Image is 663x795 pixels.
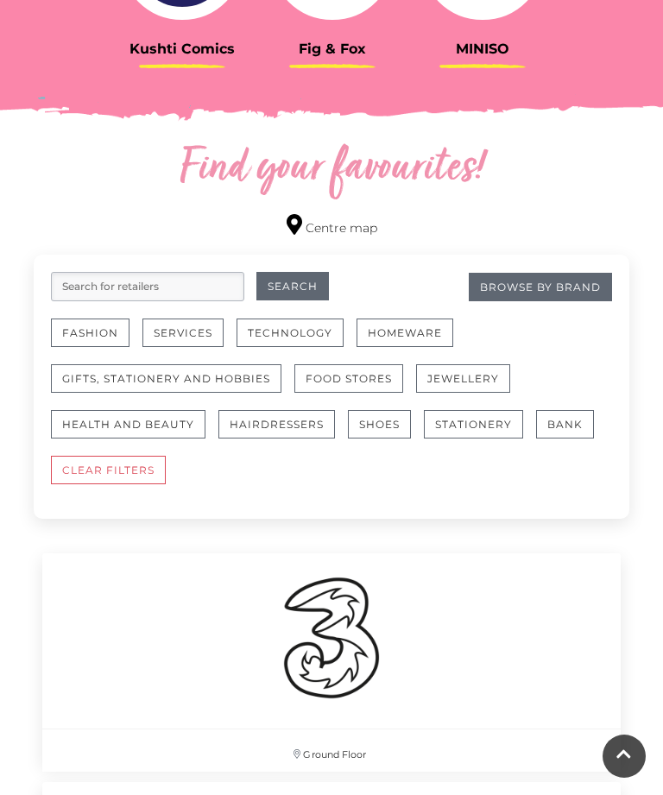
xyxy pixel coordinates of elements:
[142,319,224,347] button: Services
[34,142,629,197] h2: Find your favourites!
[51,319,142,364] a: Fashion
[287,214,377,237] a: Centre map
[51,364,294,410] a: Gifts, Stationery and Hobbies
[416,364,510,393] button: Jewellery
[294,364,416,410] a: Food Stores
[237,319,344,347] button: Technology
[536,410,607,456] a: Bank
[42,729,621,772] p: Ground Floor
[357,319,466,364] a: Homeware
[34,545,629,773] a: Ground Floor
[51,456,179,502] a: CLEAR FILTERS
[348,410,424,456] a: Shoes
[256,272,329,300] button: Search
[357,319,453,347] button: Homeware
[51,272,244,301] input: Search for retailers
[218,410,348,456] a: Hairdressers
[424,410,536,456] a: Stationery
[237,319,357,364] a: Technology
[142,319,237,364] a: Services
[270,41,395,57] h3: Fig & Fox
[348,410,411,439] button: Shoes
[420,41,545,57] h3: MINISO
[218,410,335,439] button: Hairdressers
[120,41,244,57] h3: Kushti Comics
[294,364,403,393] button: Food Stores
[424,410,523,439] button: Stationery
[51,364,281,393] button: Gifts, Stationery and Hobbies
[51,456,166,484] button: CLEAR FILTERS
[416,364,523,410] a: Jewellery
[536,410,594,439] button: Bank
[51,410,218,456] a: Health and Beauty
[51,319,129,347] button: Fashion
[469,273,612,301] a: Browse By Brand
[51,410,205,439] button: Health and Beauty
